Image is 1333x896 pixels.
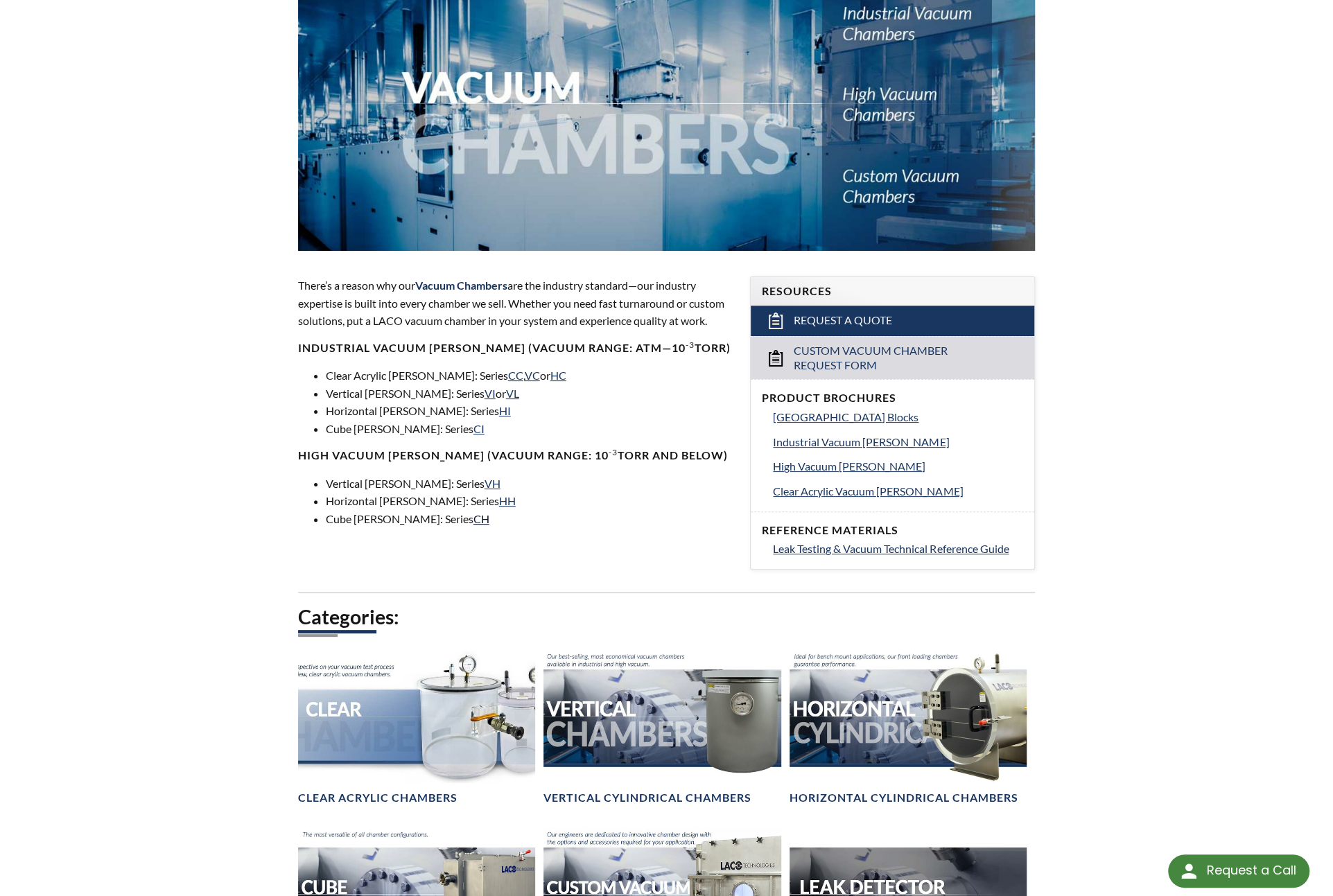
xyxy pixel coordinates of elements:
[508,369,523,382] a: CC
[298,276,734,330] p: There’s a reason why our are the industry standard—our industry expertise is built into every cha...
[499,404,511,417] a: HI
[326,367,734,385] li: Clear Acrylic [PERSON_NAME]: Series , or
[298,341,734,355] h4: Industrial Vacuum [PERSON_NAME] (vacuum range: atm—10 Torr)
[1168,854,1309,888] div: Request a Call
[298,791,458,805] h4: Clear Acrylic Chambers
[415,279,507,292] span: Vacuum Chambers
[543,649,781,805] a: Vertical Vacuum Chambers headerVertical Cylindrical Chambers
[686,340,695,350] sup: -3
[773,540,1023,558] a: Leak Testing & Vacuum Technical Reference Guide
[473,512,489,525] a: CH
[326,420,734,438] li: Cube [PERSON_NAME]: Series
[543,791,751,805] h4: Vertical Cylindrical Chambers
[773,433,1023,451] a: Industrial Vacuum [PERSON_NAME]
[326,510,734,528] li: Cube [PERSON_NAME]: Series
[326,402,734,420] li: Horizontal [PERSON_NAME]: Series
[773,484,963,498] span: Clear Acrylic Vacuum [PERSON_NAME]
[1178,860,1200,882] img: round button
[326,475,734,493] li: Vertical [PERSON_NAME]: Series
[326,385,734,403] li: Vertical [PERSON_NAME]: Series or
[1206,854,1296,886] div: Request a Call
[762,523,1023,538] h4: Reference Materials
[762,284,1023,299] h4: Resources
[485,477,500,490] a: VH
[298,448,734,463] h4: High Vacuum [PERSON_NAME] (Vacuum range: 10 Torr and below)
[326,492,734,510] li: Horizontal [PERSON_NAME]: Series
[506,387,519,400] a: VL
[773,459,925,473] span: High Vacuum [PERSON_NAME]
[773,457,1023,475] a: High Vacuum [PERSON_NAME]
[298,604,1036,630] h2: Categories:
[762,391,1023,405] h4: Product Brochures
[773,408,1023,426] a: [GEOGRAPHIC_DATA] Blocks
[773,410,918,423] span: [GEOGRAPHIC_DATA] Blocks
[751,336,1034,380] a: Custom Vacuum Chamber Request Form
[790,649,1027,805] a: Horizontal Cylindrical headerHorizontal Cylindrical Chambers
[298,649,536,805] a: Clear Chambers headerClear Acrylic Chambers
[485,387,496,400] a: VI
[773,542,1009,555] span: Leak Testing & Vacuum Technical Reference Guide
[609,447,618,457] sup: -3
[773,435,949,448] span: Industrial Vacuum [PERSON_NAME]
[751,306,1034,336] a: Request a Quote
[473,422,485,435] a: CI
[499,494,516,507] a: HH
[525,369,540,382] a: VC
[773,482,1023,500] a: Clear Acrylic Vacuum [PERSON_NAME]
[790,791,1018,805] h4: Horizontal Cylindrical Chambers
[550,369,566,382] a: HC
[794,344,994,373] span: Custom Vacuum Chamber Request Form
[794,313,892,328] span: Request a Quote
